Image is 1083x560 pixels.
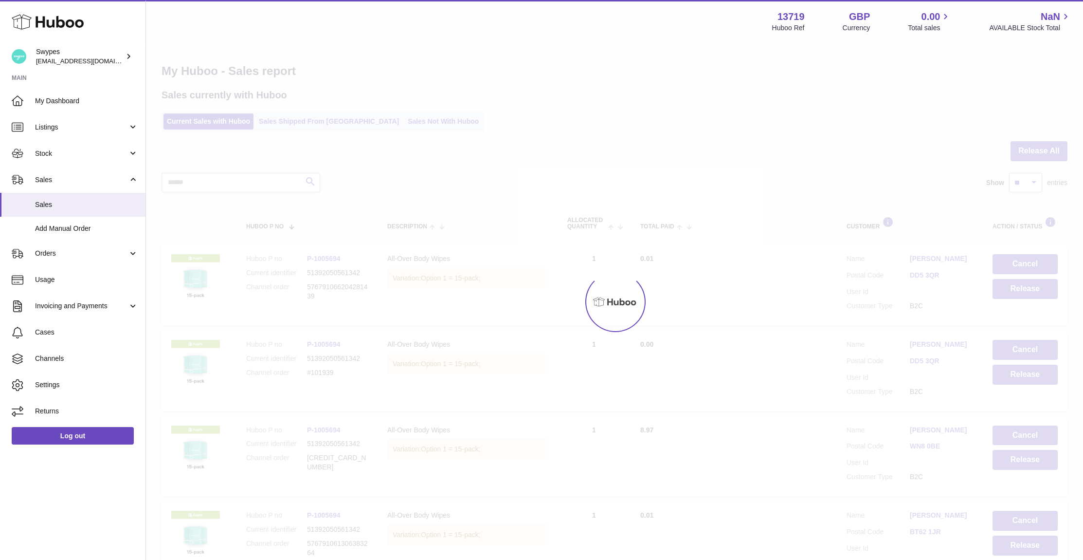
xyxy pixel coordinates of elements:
[35,275,138,284] span: Usage
[35,96,138,106] span: My Dashboard
[35,175,128,185] span: Sales
[989,10,1071,33] a: NaN AVAILABLE Stock Total
[35,149,128,158] span: Stock
[35,224,138,233] span: Add Manual Order
[36,57,143,65] span: [EMAIL_ADDRESS][DOMAIN_NAME]
[921,10,940,23] span: 0.00
[12,427,134,445] a: Log out
[35,380,138,390] span: Settings
[908,23,951,33] span: Total sales
[843,23,870,33] div: Currency
[989,23,1071,33] span: AVAILABLE Stock Total
[1041,10,1060,23] span: NaN
[12,49,26,64] img: hello@swypes.co.uk
[35,354,138,363] span: Channels
[36,47,124,66] div: Swypes
[908,10,951,33] a: 0.00 Total sales
[35,301,128,311] span: Invoicing and Payments
[849,10,870,23] strong: GBP
[35,200,138,209] span: Sales
[35,328,138,337] span: Cases
[35,123,128,132] span: Listings
[35,407,138,416] span: Returns
[772,23,805,33] div: Huboo Ref
[777,10,805,23] strong: 13719
[35,249,128,258] span: Orders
